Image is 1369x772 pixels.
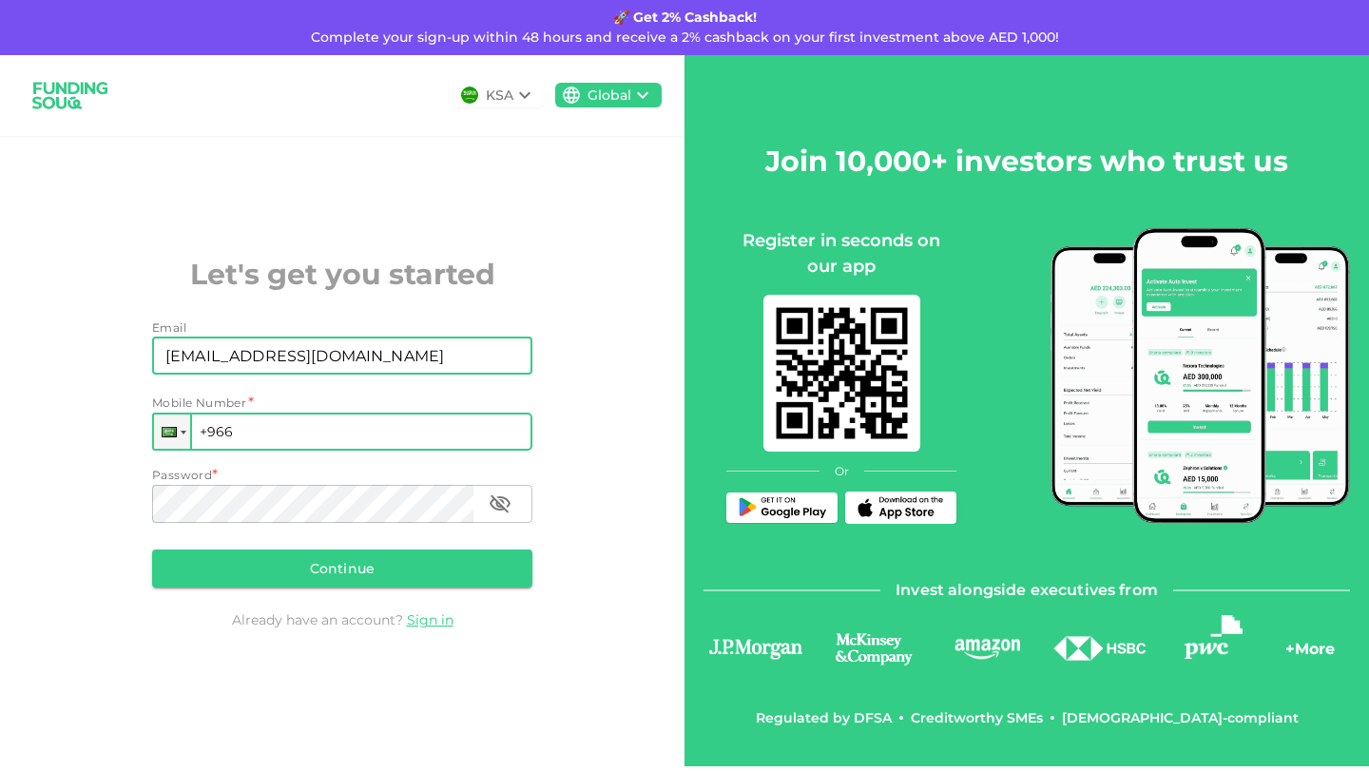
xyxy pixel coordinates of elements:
[152,610,532,629] div: Already have an account?
[311,29,1059,46] span: Complete your sign-up within 48 hours and receive a 2% cashback on your first investment above AE...
[1285,638,1335,670] div: + More
[1051,228,1350,523] img: mobile-app
[1185,615,1243,659] img: logo
[763,295,920,452] img: mobile-app
[588,86,631,106] div: Global
[486,86,513,106] div: KSA
[1062,708,1299,727] div: [DEMOGRAPHIC_DATA]-compliant
[407,611,453,628] a: Sign in
[154,415,190,449] div: Saudi Arabia: + 966
[152,337,511,375] input: email
[896,577,1158,604] span: Invest alongside executives from
[1052,636,1147,662] img: logo
[152,468,212,482] span: Password
[854,496,949,519] img: App Store
[152,413,532,451] input: 1 (702) 123-4567
[735,497,830,519] img: Play Store
[818,630,930,667] img: logo
[911,708,1043,727] div: Creditworthy SMEs
[726,228,956,280] div: Register in seconds on our app
[461,87,478,104] img: flag-sa.b9a346574cdc8950dd34b50780441f57.svg
[152,394,246,413] span: Mobile Number
[756,708,892,727] div: Regulated by DFSA
[152,253,532,296] h2: Let's get you started
[835,463,849,480] span: Or
[23,70,118,121] img: logo
[613,9,757,26] strong: 🚀 Get 2% Cashback!
[952,636,1023,660] img: logo
[152,485,473,523] input: password
[152,320,186,335] span: Email
[765,140,1288,183] h2: Join 10,000+ investors who trust us
[152,550,532,588] button: Continue
[704,635,808,662] img: logo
